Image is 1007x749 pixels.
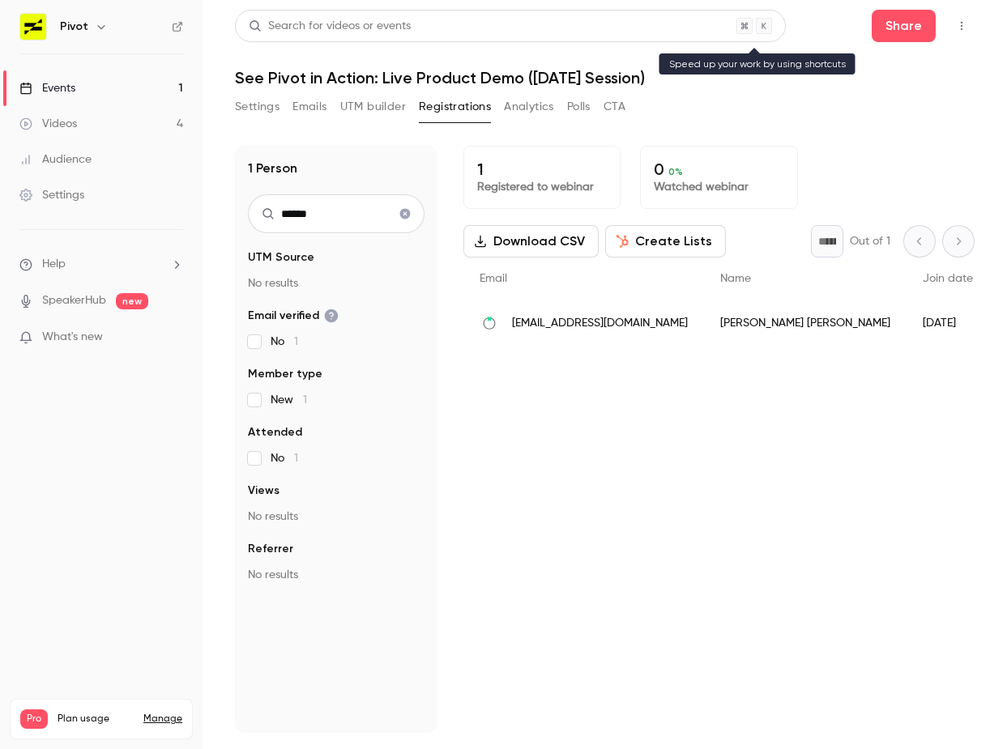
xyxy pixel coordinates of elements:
[604,94,625,120] button: CTA
[19,116,77,132] div: Videos
[340,94,406,120] button: UTM builder
[567,94,591,120] button: Polls
[58,713,134,726] span: Plan usage
[248,567,425,583] p: No results
[923,273,973,284] span: Join date
[19,187,84,203] div: Settings
[248,249,314,266] span: UTM Source
[850,233,890,249] p: Out of 1
[164,330,183,345] iframe: Noticeable Trigger
[235,94,279,120] button: Settings
[303,394,307,406] span: 1
[248,275,425,292] p: No results
[419,94,491,120] button: Registrations
[654,179,783,195] p: Watched webinar
[19,80,75,96] div: Events
[292,94,326,120] button: Emails
[654,160,783,179] p: 0
[248,424,302,440] span: Attended
[249,18,411,35] div: Search for videos or events
[42,256,66,273] span: Help
[668,166,683,177] span: 0 %
[504,94,554,120] button: Analytics
[248,509,425,525] p: No results
[20,14,46,40] img: Pivot
[116,293,148,309] span: new
[248,308,339,324] span: Email verified
[294,336,298,347] span: 1
[271,392,307,408] span: New
[463,225,599,257] button: Download CSV
[477,179,607,195] p: Registered to webinar
[872,10,936,42] button: Share
[271,450,298,466] span: No
[19,256,183,273] li: help-dropdown-opener
[704,300,907,346] div: [PERSON_NAME] [PERSON_NAME]
[143,713,182,726] a: Manage
[20,709,48,729] span: Pro
[42,292,106,309] a: SpeakerHub
[605,225,726,257] button: Create Lists
[907,300,989,346] div: [DATE]
[480,273,507,284] span: Email
[720,273,751,284] span: Name
[512,315,688,332] span: [EMAIL_ADDRESS][DOMAIN_NAME]
[235,68,975,87] h1: See Pivot in Action: Live Product Demo ([DATE] Session)
[60,19,88,35] h6: Pivot
[42,329,103,346] span: What's new
[480,313,499,333] img: odilo.us
[392,201,418,227] button: Clear search
[248,159,297,178] h1: 1 Person
[19,151,92,168] div: Audience
[477,160,607,179] p: 1
[271,334,298,350] span: No
[294,453,298,464] span: 1
[248,541,293,557] span: Referrer
[248,249,425,583] section: facet-groups
[248,366,322,382] span: Member type
[248,483,279,499] span: Views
